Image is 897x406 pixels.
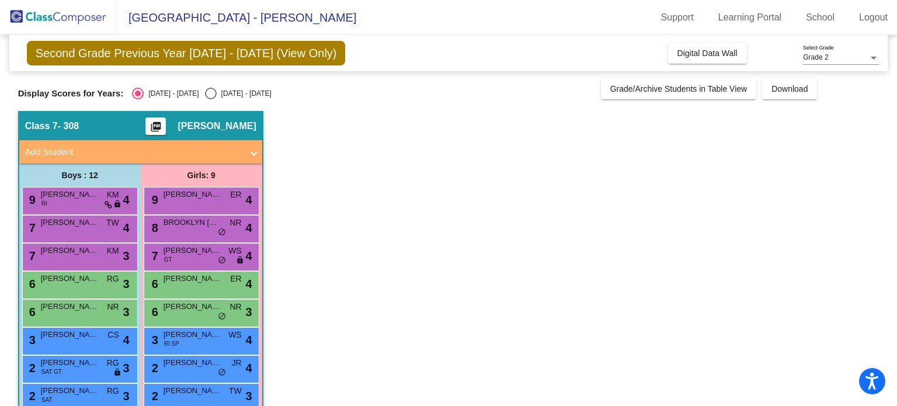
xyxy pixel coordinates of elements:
span: 6 [26,277,36,290]
span: 4 [246,331,252,349]
span: [PERSON_NAME] [41,385,99,397]
button: Print Students Details [145,117,166,135]
span: 2 [149,390,158,402]
span: [PERSON_NAME] [164,245,222,256]
span: lock [113,200,121,209]
span: RI SP [164,339,179,348]
span: Download [771,84,808,93]
mat-expansion-panel-header: Add Student [19,140,262,164]
span: SAT [41,395,53,404]
span: Second Grade Previous Year [DATE] - [DATE] (View Only) [27,41,346,65]
span: 4 [246,275,252,293]
span: Digital Data Wall [677,48,738,58]
span: Display Scores for Years: [18,88,124,99]
span: KM [107,245,119,257]
div: Boys : 12 [19,164,141,187]
span: GT [164,255,172,264]
span: do_not_disturb_alt [218,228,226,237]
span: 7 [26,221,36,234]
span: RG [107,357,119,369]
a: Support [652,8,703,27]
span: lock [236,256,244,265]
span: ER [230,273,241,285]
mat-icon: picture_as_pdf [149,121,163,137]
span: 6 [26,306,36,318]
span: [PERSON_NAME] [41,245,99,256]
span: TW [106,217,119,229]
span: [PERSON_NAME] [41,273,99,284]
span: [PERSON_NAME] [164,385,222,397]
span: 3 [149,334,158,346]
span: 3 [123,359,130,377]
span: 3 [26,334,36,346]
span: lock [113,368,121,377]
span: [PERSON_NAME] [164,273,222,284]
span: 4 [246,247,252,265]
span: NR [230,301,241,313]
span: - 308 [58,120,79,132]
span: KM [107,189,119,201]
span: 4 [246,219,252,237]
span: [PERSON_NAME] [178,120,256,132]
span: 9 [149,193,158,206]
span: do_not_disturb_alt [218,312,226,321]
mat-panel-title: Add Student [25,145,242,159]
span: Grade/Archive Students in Table View [610,84,747,93]
span: JR [232,357,242,369]
span: RG [107,385,119,397]
span: [PERSON_NAME] [41,217,99,228]
span: 4 [246,191,252,209]
button: Grade/Archive Students in Table View [601,78,757,99]
span: 7 [26,249,36,262]
span: 2 [26,362,36,374]
span: [PERSON_NAME] [41,301,99,313]
span: 8 [149,221,158,234]
span: 3 [123,247,130,265]
button: Digital Data Wall [668,43,747,64]
span: 2 [149,362,158,374]
span: [PERSON_NAME] [164,301,222,313]
span: 4 [246,359,252,377]
span: ER [230,189,241,201]
span: [PERSON_NAME] [41,357,99,369]
span: [PERSON_NAME] [41,329,99,341]
div: Movement of students is switched off [744,376,881,387]
span: [PERSON_NAME] [164,329,222,341]
span: WS [228,245,242,257]
span: CS [107,329,119,341]
span: NR [230,217,241,229]
span: 2 [26,390,36,402]
span: 6 [149,277,158,290]
span: 4 [123,331,130,349]
span: do_not_disturb_alt [218,256,226,265]
span: 6 [149,306,158,318]
span: [PERSON_NAME] [41,189,99,200]
span: 7 [149,249,158,262]
span: NR [107,301,119,313]
span: 3 [123,387,130,405]
span: 3 [246,303,252,321]
a: School [797,8,844,27]
button: Download [762,78,817,99]
span: Class 7 [25,120,58,132]
span: [GEOGRAPHIC_DATA] - [PERSON_NAME] [117,8,356,27]
a: Logout [850,8,897,27]
span: Grade 2 [803,53,828,61]
a: Learning Portal [709,8,791,27]
span: 4 [123,219,130,237]
span: 3 [123,275,130,293]
span: 4 [123,191,130,209]
span: TW [229,385,242,397]
div: [DATE] - [DATE] [144,88,199,99]
span: 3 [123,303,130,321]
div: Girls: 9 [141,164,262,187]
span: [PERSON_NAME] [164,357,222,369]
span: 9 [26,193,36,206]
span: RG [107,273,119,285]
div: [DATE] - [DATE] [217,88,272,99]
span: RI [41,199,47,208]
span: BROOKLYN [PERSON_NAME] [164,217,222,228]
span: WS [228,329,242,341]
span: [PERSON_NAME] [164,189,222,200]
span: SAT GT [41,367,62,376]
